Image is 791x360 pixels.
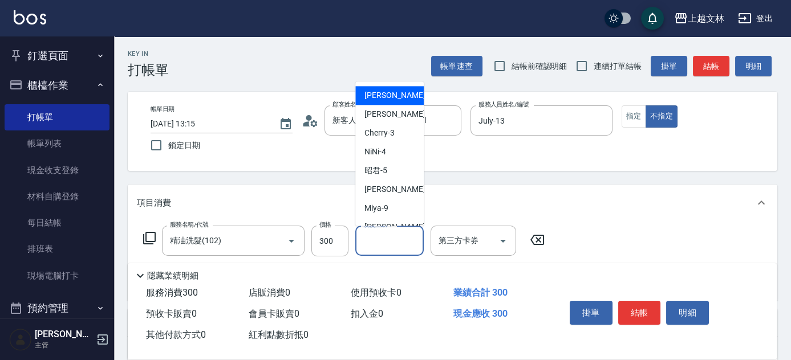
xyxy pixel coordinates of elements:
[5,236,109,262] a: 排班表
[5,104,109,130] a: 打帳單
[151,114,267,133] input: YYYY/MM/DD hh:mm
[272,111,299,138] button: Choose date, selected date is 2025-09-23
[594,60,642,72] span: 連續打單結帳
[351,308,383,319] span: 扣入金 0
[14,10,46,24] img: Logo
[670,7,729,30] button: 上越文林
[128,185,777,221] div: 項目消費
[146,308,197,319] span: 預收卡販賣 0
[146,287,198,298] span: 服務消費 300
[5,263,109,289] a: 現場電腦打卡
[147,270,198,282] p: 隱藏業績明細
[453,308,508,319] span: 現金應收 300
[364,203,388,215] span: Miya -9
[364,109,432,121] span: [PERSON_NAME] -2
[453,287,508,298] span: 業績合計 300
[151,105,175,113] label: 帳單日期
[282,232,301,250] button: Open
[688,11,724,26] div: 上越文林
[5,130,109,157] a: 帳單列表
[364,128,395,140] span: Cherry -3
[35,329,93,340] h5: [PERSON_NAME]
[128,50,169,58] h2: Key In
[168,140,200,152] span: 鎖定日期
[5,183,109,210] a: 材料自購登錄
[35,340,93,350] p: 主管
[651,56,687,77] button: 掛單
[5,157,109,183] a: 現金收支登錄
[478,100,529,109] label: 服務人員姓名/編號
[364,90,432,102] span: [PERSON_NAME] -1
[733,8,777,29] button: 登出
[693,56,729,77] button: 結帳
[249,329,309,340] span: 紅利點數折抵 0
[146,329,206,340] span: 其他付款方式 0
[249,308,299,319] span: 會員卡販賣 0
[364,184,432,196] span: [PERSON_NAME] -8
[364,146,386,158] span: NiNi -4
[319,220,331,229] label: 價格
[351,287,401,298] span: 使用預收卡 0
[128,62,169,78] h3: 打帳單
[5,210,109,236] a: 每日結帳
[5,71,109,100] button: 櫃檯作業
[641,7,664,30] button: save
[666,301,709,325] button: 明細
[646,105,678,128] button: 不指定
[735,56,772,77] button: 明細
[332,100,397,109] label: 顧客姓名/手機號碼/編號
[494,232,512,250] button: Open
[364,165,387,177] span: 昭君 -5
[5,293,109,323] button: 預約管理
[249,287,290,298] span: 店販消費 0
[431,56,482,77] button: 帳單速查
[170,220,208,229] label: 服務名稱/代號
[622,105,646,128] button: 指定
[364,222,436,234] span: [PERSON_NAME] -10
[512,60,567,72] span: 結帳前確認明細
[618,301,661,325] button: 結帳
[5,41,109,71] button: 釘選頁面
[137,197,171,209] p: 項目消費
[570,301,612,325] button: 掛單
[9,328,32,351] img: Person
